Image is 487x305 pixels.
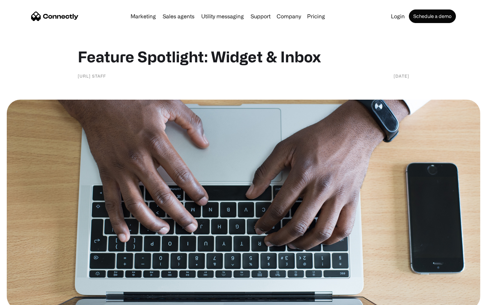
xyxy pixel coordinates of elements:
div: [DATE] [394,73,409,79]
a: Login [388,14,408,19]
h1: Feature Spotlight: Widget & Inbox [78,47,409,66]
a: Support [248,14,273,19]
a: Pricing [304,14,328,19]
ul: Language list [14,293,41,303]
a: Schedule a demo [409,9,456,23]
a: Marketing [128,14,159,19]
div: Company [275,12,303,21]
div: Company [277,12,301,21]
a: Utility messaging [199,14,247,19]
a: home [31,11,78,21]
a: Sales agents [160,14,197,19]
div: [URL] staff [78,73,106,79]
aside: Language selected: English [7,293,41,303]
